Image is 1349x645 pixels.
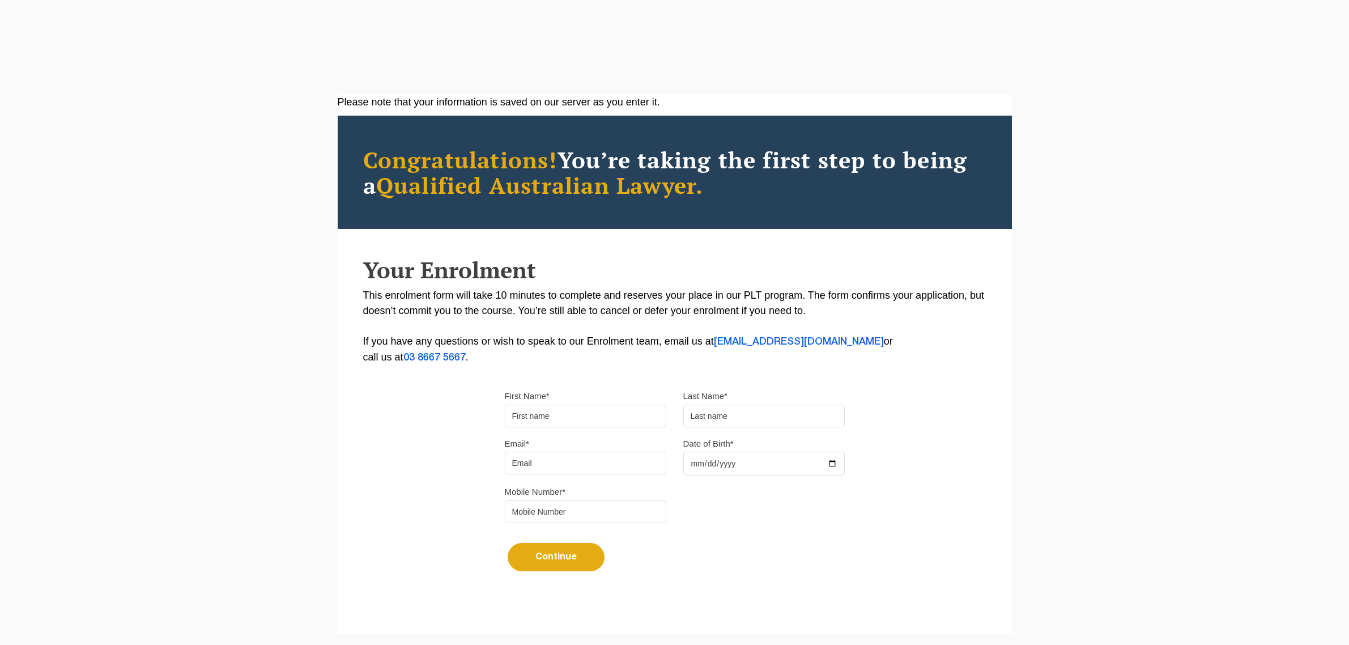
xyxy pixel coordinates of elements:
label: Email* [505,438,529,449]
label: Date of Birth* [683,438,734,449]
label: Last Name* [683,391,727,402]
span: Qualified Australian Lawyer. [376,170,704,200]
span: Congratulations! [363,145,558,175]
p: This enrolment form will take 10 minutes to complete and reserves your place in our PLT program. ... [363,288,986,366]
a: [EMAIL_ADDRESS][DOMAIN_NAME] [714,337,884,346]
button: Continue [508,543,605,571]
h2: Your Enrolment [363,257,986,282]
h2: You’re taking the first step to being a [363,147,986,198]
label: Mobile Number* [505,486,566,498]
input: Email [505,452,666,474]
a: 03 8667 5667 [403,353,466,362]
input: Mobile Number [505,500,666,523]
label: First Name* [505,391,550,402]
input: Last name [683,405,845,427]
input: First name [505,405,666,427]
div: Please note that your information is saved on our server as you enter it. [338,95,1012,110]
